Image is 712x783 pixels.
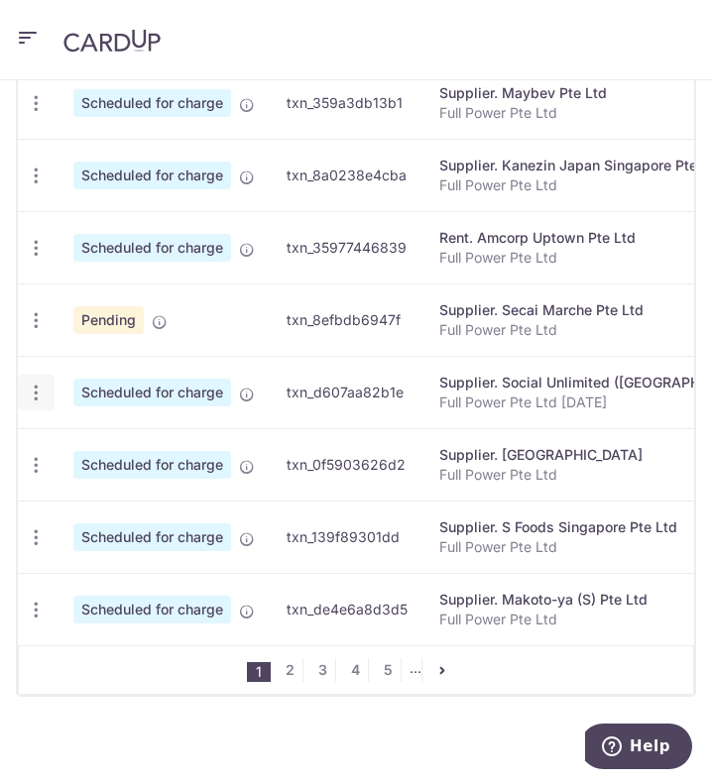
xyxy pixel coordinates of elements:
span: Scheduled for charge [73,234,231,262]
td: txn_8efbdb6947f [271,283,423,356]
span: Scheduled for charge [73,451,231,479]
a: 5 [377,658,401,682]
a: 3 [311,658,335,682]
a: 4 [344,658,368,682]
span: Scheduled for charge [73,379,231,406]
span: Scheduled for charge [73,596,231,623]
span: Scheduled for charge [73,162,231,189]
span: Pending [73,306,144,334]
td: txn_359a3db13b1 [271,66,423,139]
iframe: Opens a widget where you can find more information [585,724,692,773]
span: Scheduled for charge [73,89,231,117]
td: txn_139f89301dd [271,501,423,573]
td: txn_35977446839 [271,211,423,283]
li: ... [410,658,422,682]
img: CardUp [63,29,161,53]
nav: pager [247,646,466,694]
td: txn_de4e6a8d3d5 [271,573,423,645]
a: 2 [279,658,302,682]
td: txn_d607aa82b1e [271,356,423,428]
td: txn_0f5903626d2 [271,428,423,501]
span: Scheduled for charge [73,523,231,551]
td: txn_8a0238e4cba [271,139,423,211]
li: 1 [247,662,271,682]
